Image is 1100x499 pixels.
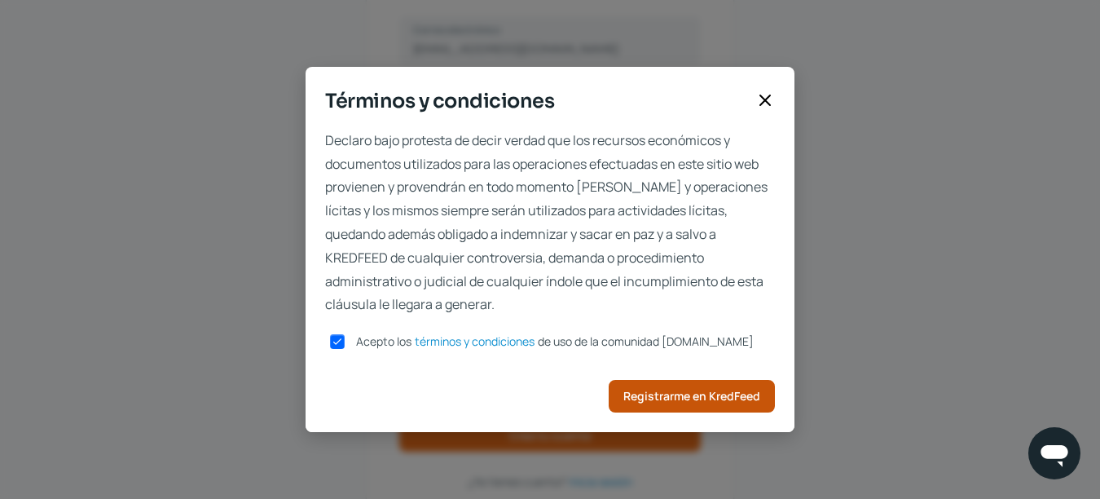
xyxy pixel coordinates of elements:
[325,86,749,116] span: Términos y condiciones
[1038,437,1071,470] img: Icono de chat
[623,391,760,402] span: Registrarme en KredFeed
[356,333,411,349] span: Acepto los
[325,129,775,316] span: Declaro bajo protesta de decir verdad que los recursos económicos y documentos utilizados para la...
[538,333,754,349] span: de uso de la comunidad [DOMAIN_NAME]
[415,336,535,347] a: términos y condiciones
[609,380,775,413] button: Registrarme en KredFeed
